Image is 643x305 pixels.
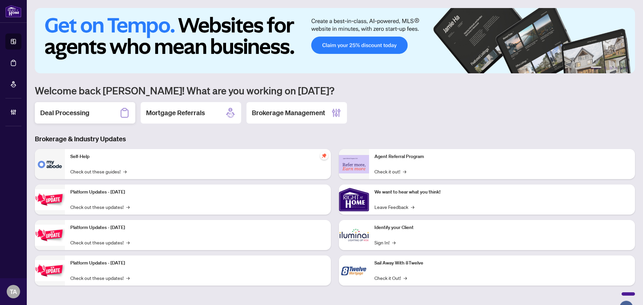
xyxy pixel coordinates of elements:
[374,224,630,231] p: Identify your Client
[411,203,414,211] span: →
[374,239,396,246] a: Sign In!→
[70,203,130,211] a: Check out these updates!→
[339,155,369,173] img: Agent Referral Program
[374,188,630,196] p: We want to hear what you think!
[126,239,130,246] span: →
[252,108,325,118] h2: Brokerage Management
[70,224,326,231] p: Platform Updates - [DATE]
[626,67,628,69] button: 6
[610,67,612,69] button: 3
[374,274,407,282] a: Check it Out!→
[374,168,406,175] a: Check it out!→
[70,153,326,160] p: Self-Help
[339,184,369,215] img: We want to hear what you think!
[10,287,17,296] span: TA
[70,274,130,282] a: Check out these updates!→
[374,203,414,211] a: Leave Feedback→
[70,259,326,267] p: Platform Updates - [DATE]
[616,282,636,302] button: Open asap
[339,220,369,250] img: Identify your Client
[146,108,205,118] h2: Mortgage Referrals
[126,274,130,282] span: →
[35,225,65,246] img: Platform Updates - July 8, 2025
[320,152,328,160] span: pushpin
[35,189,65,210] img: Platform Updates - July 21, 2025
[126,203,130,211] span: →
[35,134,635,144] h3: Brokerage & Industry Updates
[620,67,623,69] button: 5
[339,255,369,286] img: Sail Away With 8Twelve
[40,108,89,118] h2: Deal Processing
[591,67,601,69] button: 1
[35,149,65,179] img: Self-Help
[403,168,406,175] span: →
[604,67,607,69] button: 2
[374,259,630,267] p: Sail Away With 8Twelve
[615,67,618,69] button: 4
[35,260,65,281] img: Platform Updates - June 23, 2025
[70,168,127,175] a: Check out these guides!→
[35,8,635,73] img: Slide 0
[35,84,635,97] h1: Welcome back [PERSON_NAME]! What are you working on [DATE]?
[392,239,396,246] span: →
[123,168,127,175] span: →
[404,274,407,282] span: →
[70,239,130,246] a: Check out these updates!→
[5,5,21,17] img: logo
[70,188,326,196] p: Platform Updates - [DATE]
[374,153,630,160] p: Agent Referral Program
